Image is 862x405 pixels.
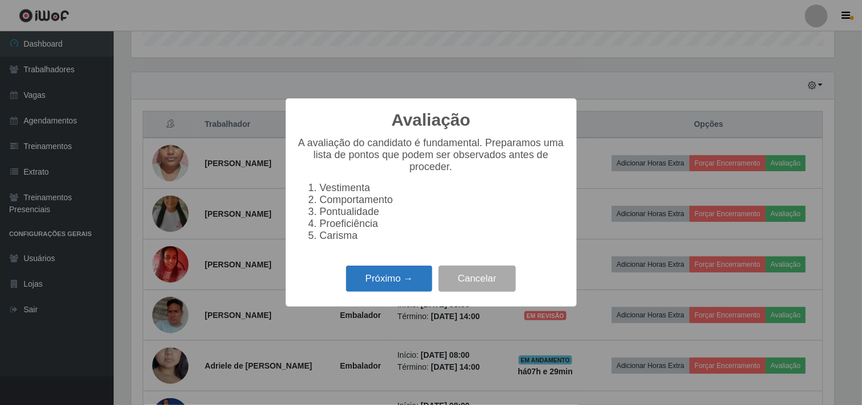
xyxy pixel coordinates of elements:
[320,218,565,230] li: Proeficiência
[297,137,565,173] p: A avaliação do candidato é fundamental. Preparamos uma lista de pontos que podem ser observados a...
[439,266,516,292] button: Cancelar
[320,230,565,242] li: Carisma
[320,206,565,218] li: Pontualidade
[392,110,470,130] h2: Avaliação
[320,194,565,206] li: Comportamento
[346,266,432,292] button: Próximo →
[320,182,565,194] li: Vestimenta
